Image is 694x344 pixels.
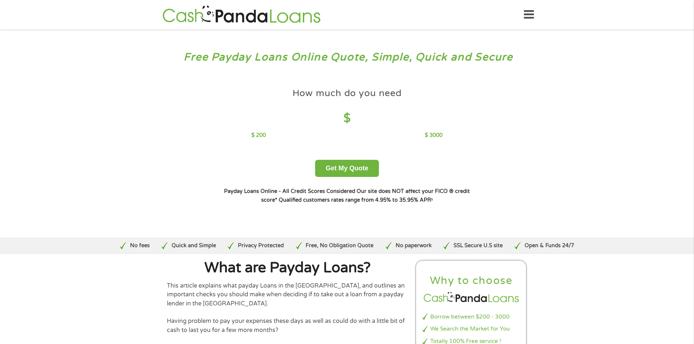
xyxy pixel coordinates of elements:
[167,261,409,275] h1: What are Payday Loans?
[293,87,402,99] h4: How much do you need
[279,197,433,203] strong: Qualified customers rates range from 4.95% to 35.95% APR¹
[261,188,470,203] strong: Our site does NOT affect your FICO ® credit score*
[21,51,673,64] h3: Free Payday Loans Online Quote, Simple, Quick and Secure
[396,242,432,250] p: No paperwork
[224,188,355,194] strong: Payday Loans Online - All Credit Scores Considered
[306,242,373,250] p: Free, No Obligation Quote
[251,131,266,139] p: $ 200
[251,111,443,126] h4: $
[167,281,409,308] p: This article explains what payday Loans in the [GEOGRAPHIC_DATA], and outlines an important check...
[315,160,379,177] button: Get My Quote
[167,317,409,335] p: Having problem to pay your expenses these days as well as could do with a little bit of cash to l...
[422,313,521,321] li: Borrow between $200 - 3000
[238,242,284,250] p: Privacy Protected
[422,325,521,333] li: We Search the Market for You
[454,242,503,250] p: SSL Secure U.S site
[160,4,323,25] img: GetLoanNow Logo
[425,131,443,139] p: $ 3000
[172,242,216,250] p: Quick and Simple
[525,242,574,250] p: Open & Funds 24/7
[422,274,521,288] h2: Why to choose
[130,242,150,250] p: No fees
